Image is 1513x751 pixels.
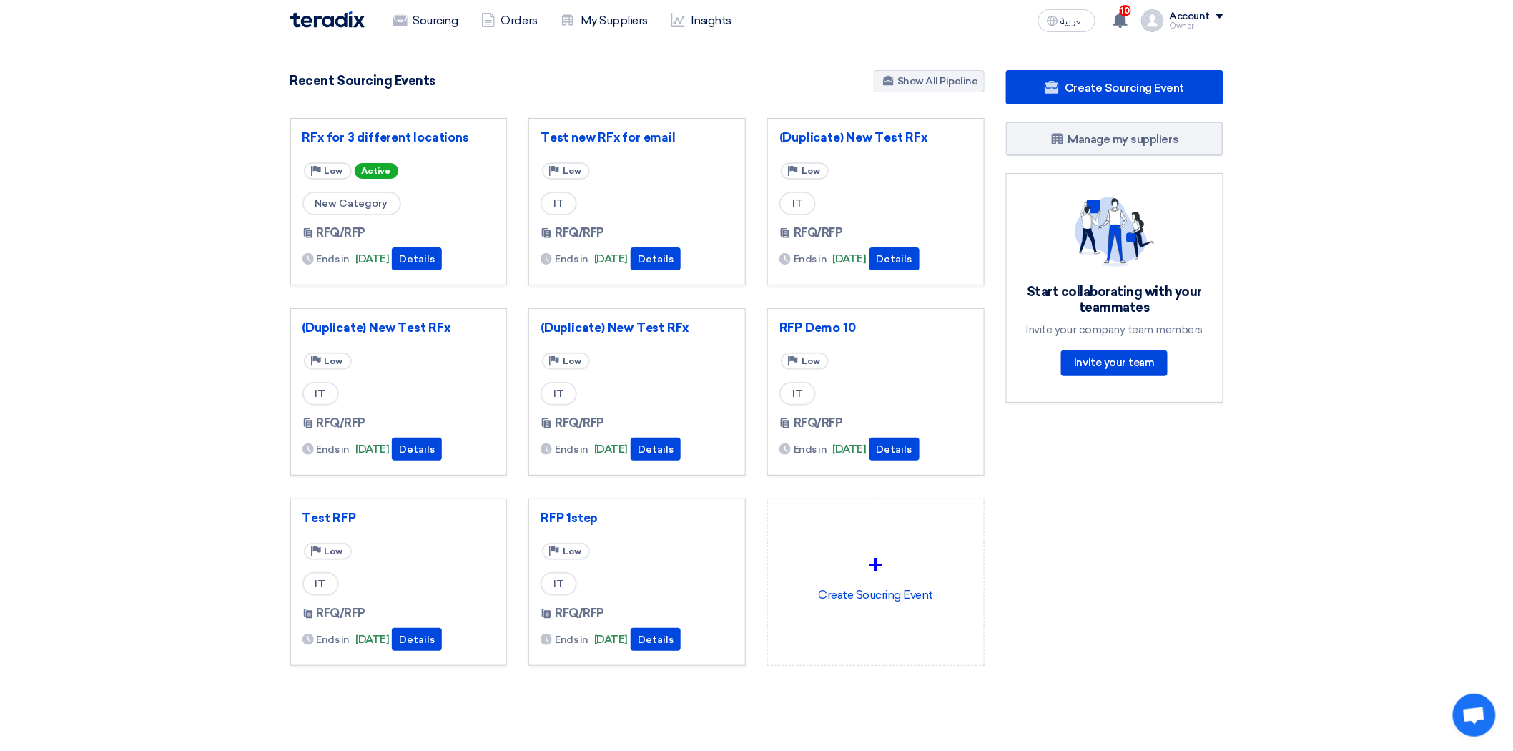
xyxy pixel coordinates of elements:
div: Create Soucring Event [779,511,972,637]
button: Details [631,628,681,651]
span: IT [779,382,816,406]
span: Low [802,166,820,176]
span: IT [541,192,577,215]
span: Low [563,546,581,556]
a: Test RFP [302,511,496,525]
a: Sourcing [382,5,470,36]
img: Teradix logo [290,11,365,28]
span: IT [302,572,339,596]
span: Create Sourcing Event [1065,81,1184,94]
span: [DATE] [833,251,867,267]
button: Details [631,438,681,461]
a: Insights [659,5,743,36]
button: Details [869,247,920,270]
a: Orders [470,5,549,36]
span: Low [563,166,581,176]
button: Details [392,628,442,651]
div: Owner [1170,22,1223,30]
span: RFQ/RFP [317,605,366,622]
a: (Duplicate) New Test RFx [779,130,972,144]
span: Ends in [317,442,350,457]
span: Ends in [555,442,588,457]
span: Ends in [794,442,827,457]
span: Ends in [555,632,588,647]
span: العربية [1061,16,1087,26]
span: RFQ/RFP [317,225,366,242]
img: invite_your_team.svg [1075,197,1155,267]
span: 10 [1120,5,1131,16]
span: Low [802,356,820,366]
span: Ends in [555,252,588,267]
span: RFQ/RFP [555,605,604,622]
span: Low [325,546,343,556]
a: RFx for 3 different locations [302,130,496,144]
button: Details [392,438,442,461]
a: Show All Pipeline [874,70,985,92]
a: Manage my suppliers [1006,122,1223,156]
span: [DATE] [355,632,389,648]
a: (Duplicate) New Test RFx [541,320,734,335]
span: RFQ/RFP [317,415,366,432]
a: My Suppliers [549,5,659,36]
img: profile_test.png [1141,9,1164,32]
span: [DATE] [833,441,867,458]
a: Invite your team [1061,350,1167,376]
a: (Duplicate) New Test RFx [302,320,496,335]
span: Low [325,166,343,176]
span: IT [302,382,339,406]
button: Details [869,438,920,461]
span: [DATE] [594,441,628,458]
span: [DATE] [355,251,389,267]
div: Open chat [1453,694,1496,737]
a: RFP Demo 10 [779,320,972,335]
span: [DATE] [355,441,389,458]
span: [DATE] [594,251,628,267]
span: Low [563,356,581,366]
div: Invite your company team members [1024,323,1206,336]
span: RFQ/RFP [794,415,843,432]
span: IT [779,192,816,215]
div: Start collaborating with your teammates [1024,284,1206,316]
a: RFP 1step [541,511,734,525]
span: IT [541,572,577,596]
a: Test new RFx for email [541,130,734,144]
span: RFQ/RFP [555,415,604,432]
span: Ends in [317,252,350,267]
button: العربية [1038,9,1095,32]
span: Active [355,163,398,179]
span: [DATE] [594,632,628,648]
span: New Category [302,192,401,215]
span: Ends in [794,252,827,267]
span: RFQ/RFP [794,225,843,242]
span: IT [541,382,577,406]
div: Account [1170,11,1211,23]
div: + [779,544,972,586]
button: Details [631,247,681,270]
span: Low [325,356,343,366]
button: Details [392,247,442,270]
h4: Recent Sourcing Events [290,73,435,89]
span: Ends in [317,632,350,647]
span: RFQ/RFP [555,225,604,242]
